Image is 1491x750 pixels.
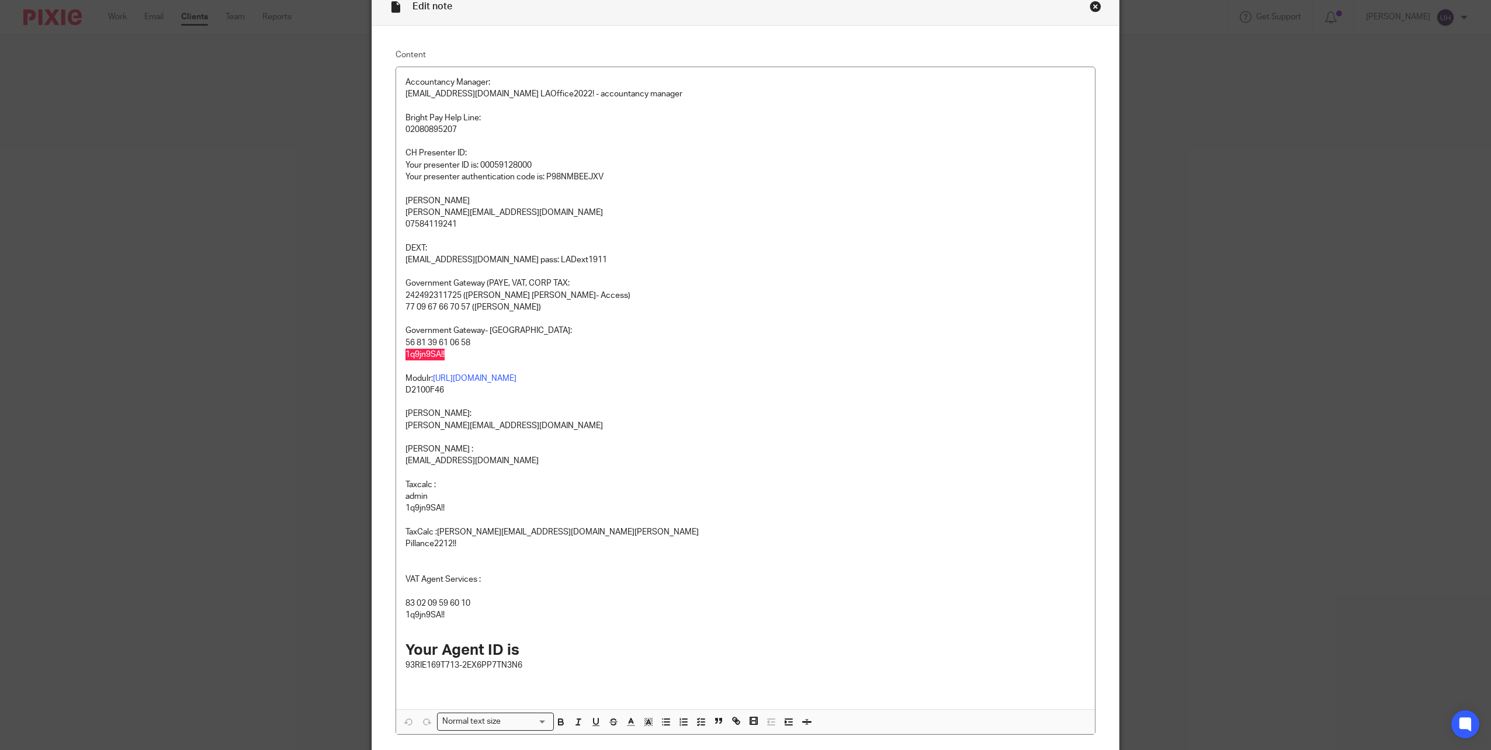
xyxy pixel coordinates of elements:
p: [EMAIL_ADDRESS][DOMAIN_NAME] LAOffice2022! - accountancy manager [405,88,1086,100]
p: 242492311725 ([PERSON_NAME] [PERSON_NAME]- Access) 77 09 67 66 70 57 ([PERSON_NAME]) [405,290,1086,314]
p: admin 1q9jn9SA!! [405,491,1086,515]
label: Content [396,49,1095,61]
p: [EMAIL_ADDRESS][DOMAIN_NAME] pass: LADext1911 [405,254,1086,266]
span: Normal text size [440,716,504,728]
p: CH Presenter ID: [405,147,1086,159]
p: Your presenter ID is: 00059128000 Your presenter authentication code is: P98NMBEEJXV [405,159,1086,183]
div: Close this dialog window [1090,1,1101,12]
p: Bright Pay Help Line: [405,112,1086,124]
p: VAT Agent Services : [405,574,1086,585]
p: [PERSON_NAME][EMAIL_ADDRESS][DOMAIN_NAME] [405,420,1086,432]
a: [URL][DOMAIN_NAME] [433,374,516,383]
p: Taxcalc : [405,479,1086,491]
p: [PERSON_NAME] [405,195,1086,207]
p: [PERSON_NAME] : [405,443,1086,455]
p: Accountancy Manager: [405,77,1086,88]
strong: Your Agent ID is [405,643,519,658]
p: 56 81 39 61 06 58 [405,337,1086,349]
p: Government Gateway- [GEOGRAPHIC_DATA]: [405,325,1086,336]
p: D2100F46 [405,384,1086,396]
p: Government Gateway (PAYE, VAT, CORP TAX: [405,277,1086,289]
input: Search for option [505,716,547,728]
p: 1q9jn9SA!! [405,609,1086,633]
span: Edit note [412,2,452,11]
p: [PERSON_NAME][EMAIL_ADDRESS][DOMAIN_NAME] 07584119241 [405,207,1086,231]
p: [PERSON_NAME]: [405,408,1086,419]
p: TaxCalc :[PERSON_NAME][EMAIL_ADDRESS][DOMAIN_NAME][PERSON_NAME] Pillance2212!! [405,526,1086,550]
div: Search for option [437,713,554,731]
p: [EMAIL_ADDRESS][DOMAIN_NAME] [405,455,1086,467]
p: 83 02 09 59 60 10 [405,598,1086,609]
p: 93RIE169T713-2EX6PP7TN3N6 [405,659,1086,671]
p: Modulr: [405,373,1086,384]
p: DEXT: [405,242,1086,254]
p: 1q9jn9SA!! [405,349,1086,360]
p: 02080895207 [405,124,1086,136]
